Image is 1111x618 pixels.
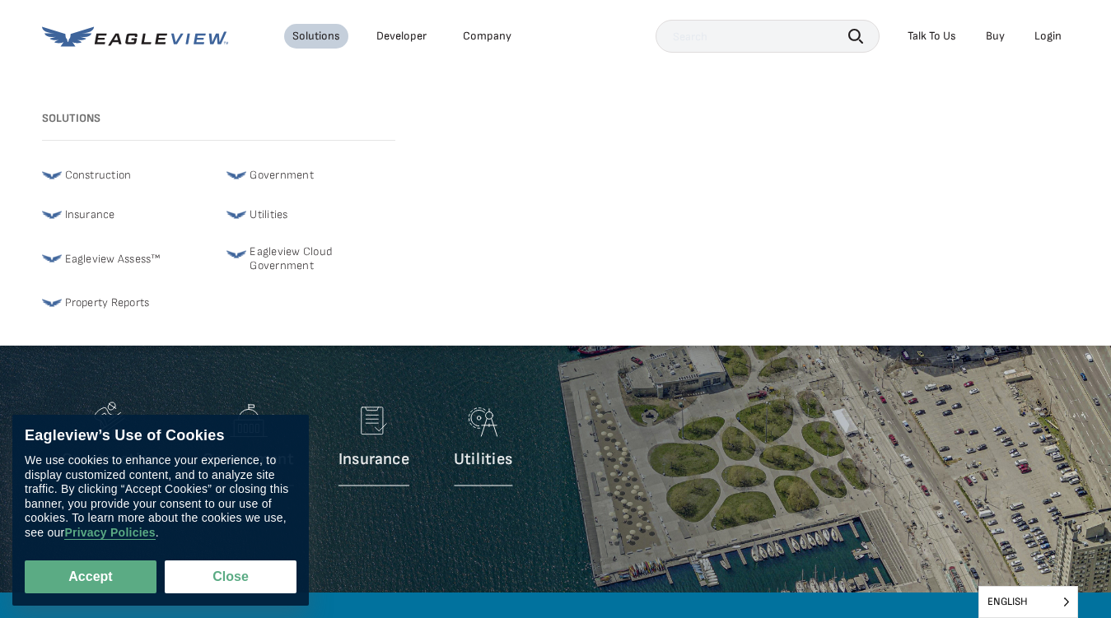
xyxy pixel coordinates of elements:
a: Government [226,165,395,185]
a: Utilities [226,205,395,225]
div: Login [1034,29,1062,44]
img: favicon-32x32-1.png [42,293,62,313]
img: favicon-32x32-1.png [42,205,62,225]
div: Company [463,29,511,44]
div: Eagleview’s Use of Cookies [25,427,296,445]
h3: Solutions [42,112,396,126]
span: English [979,587,1077,617]
span: Eagleview Assess™ [65,249,161,268]
img: favicon-32x32-1.png [42,249,62,268]
div: Talk To Us [908,29,956,44]
div: We use cookies to enhance your experience, to display customized content, and to analyze site tra... [25,453,296,540]
p: Insurance [338,449,409,470]
p: Utilities [454,449,512,470]
a: Eagleview Cloud Government [226,244,395,273]
a: Construction [62,396,159,495]
img: favicon-32x32-1.png [226,205,246,225]
img: favicon-32x32-1.png [42,165,62,185]
span: Utilities [250,205,287,225]
span: Eagleview Cloud Government [250,244,395,273]
a: Buy [986,29,1005,44]
a: Utilities [454,396,512,495]
span: Government [250,165,313,185]
a: Developer [376,29,427,44]
a: Insurance [338,396,409,495]
a: Government [203,396,293,495]
div: Solutions [292,29,340,44]
img: favicon-32x32-1.png [226,165,246,185]
aside: Language selected: English [978,586,1078,618]
input: Search [656,20,880,53]
a: Eagleview Assess™ [42,249,211,268]
a: Construction [42,165,211,185]
span: Insurance [65,205,115,225]
button: Accept [25,560,156,593]
a: Property Reports [42,293,211,313]
img: favicon-32x32-1.png [226,244,246,264]
a: Insurance [42,205,211,225]
a: Privacy Policies [64,526,155,540]
span: Property Reports [65,293,150,313]
span: Construction [65,165,132,185]
button: Close [165,560,296,593]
